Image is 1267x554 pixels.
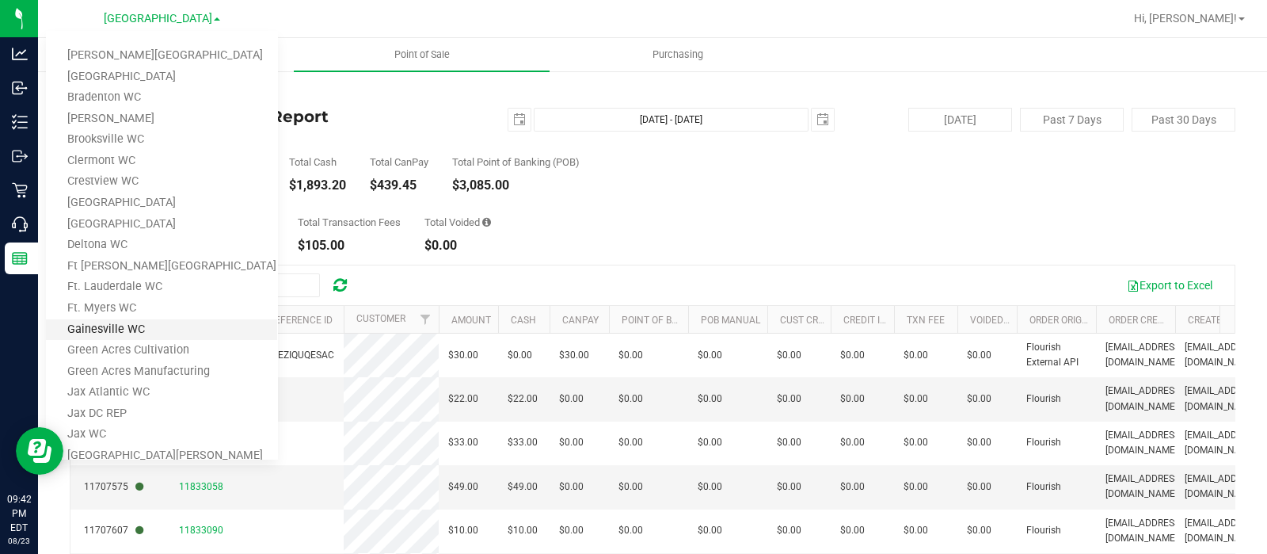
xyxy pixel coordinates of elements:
span: $0.00 [777,523,801,538]
a: [GEOGRAPHIC_DATA] [46,193,277,214]
span: Point of Sale [373,48,471,62]
a: Credit Issued [843,315,909,326]
a: Jax DC REP [46,403,277,425]
a: Green Acres Manufacturing [46,361,277,383]
span: $0.00 [967,479,991,495]
span: Purchasing [631,48,725,62]
span: [EMAIL_ADDRESS][DOMAIN_NAME] [1105,384,1182,414]
span: $49.00 [508,479,538,495]
span: $0.00 [904,435,928,450]
span: 11707607 [84,523,143,538]
a: Reference ID [269,315,333,326]
button: Export to Excel [1117,272,1223,299]
span: $0.00 [904,523,928,538]
a: Ft. Lauderdale WC [46,277,277,298]
span: $0.00 [777,392,801,407]
span: $0.00 [508,348,532,363]
inline-svg: Analytics [12,46,28,62]
span: $0.00 [904,348,928,363]
span: $0.00 [840,348,865,363]
span: Flourish [1026,392,1061,407]
span: [EMAIL_ADDRESS][DOMAIN_NAME] [1185,428,1261,458]
span: $0.00 [698,479,722,495]
span: $0.00 [559,523,584,538]
span: $0.00 [967,392,991,407]
span: $10.00 [508,523,538,538]
div: $105.00 [298,239,401,252]
span: Flourish [1026,479,1061,495]
a: Customer [356,313,405,324]
a: Point of Sale [294,38,550,71]
span: $0.00 [698,523,722,538]
i: Sum of all voided payment transaction amounts, excluding tips and transaction fees. [482,217,491,227]
span: $49.00 [448,479,478,495]
span: [EMAIL_ADDRESS][DOMAIN_NAME] [1105,516,1182,546]
span: $0.00 [618,348,643,363]
a: Voided Payment [970,315,1048,326]
div: Total Cash [289,157,346,167]
span: $0.00 [967,523,991,538]
span: 11833058 [179,481,223,492]
span: $0.00 [559,392,584,407]
span: $30.00 [448,348,478,363]
button: [DATE] [908,108,1012,132]
div: $0.00 [424,239,491,252]
span: $0.00 [698,435,722,450]
a: Cust Credit [780,315,838,326]
iframe: Resource center [16,427,63,475]
span: $0.00 [559,435,584,450]
inline-svg: Reports [12,250,28,266]
div: Total Voided [424,217,491,227]
span: $0.00 [618,523,643,538]
span: $10.00 [448,523,478,538]
span: AYEZIQUQESAC [267,350,334,361]
a: Filter [413,306,439,333]
span: $0.00 [698,348,722,363]
inline-svg: Retail [12,182,28,198]
span: $0.00 [777,348,801,363]
span: $0.00 [777,479,801,495]
a: Crestview WC [46,171,277,193]
a: Jax WC [46,424,277,445]
span: 11833090 [179,525,223,536]
a: POB Manual [701,315,760,326]
a: Created By [1188,315,1242,326]
a: Purchasing [550,38,805,71]
div: $1,893.20 [289,179,346,192]
a: [GEOGRAPHIC_DATA] [46,214,277,235]
p: 08/23 [7,535,31,547]
a: Amount [451,315,491,326]
span: [EMAIL_ADDRESS][DOMAIN_NAME] [1185,516,1261,546]
span: 11707575 [84,479,143,495]
div: Total Transaction Fees [298,217,401,227]
inline-svg: Outbound [12,148,28,164]
span: $0.00 [904,392,928,407]
span: Flourish [1026,435,1061,450]
span: $0.00 [618,392,643,407]
a: [PERSON_NAME][GEOGRAPHIC_DATA] [46,45,277,67]
div: $3,085.00 [452,179,580,192]
a: Green Acres Cultivation [46,340,277,361]
span: $22.00 [508,392,538,407]
button: Past 30 Days [1132,108,1235,132]
a: Ft. Myers WC [46,298,277,319]
a: Gainesville WC [46,319,277,341]
span: [EMAIL_ADDRESS][DOMAIN_NAME] [1105,428,1182,458]
div: Total Point of Banking (POB) [452,157,580,167]
a: Cash [511,315,536,326]
a: [GEOGRAPHIC_DATA][PERSON_NAME] [46,445,277,467]
span: select [812,109,834,131]
span: [GEOGRAPHIC_DATA] [104,12,212,25]
inline-svg: Inbound [12,80,28,96]
a: Jax Atlantic WC [46,382,277,403]
a: [GEOGRAPHIC_DATA] [46,67,277,88]
a: Inventory [38,38,294,71]
span: $0.00 [840,435,865,450]
span: $0.00 [840,523,865,538]
span: Flourish External API [1026,340,1086,370]
span: $0.00 [777,435,801,450]
span: select [508,109,531,131]
a: [PERSON_NAME] [46,109,277,130]
inline-svg: Inventory [12,114,28,130]
span: $0.00 [967,348,991,363]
